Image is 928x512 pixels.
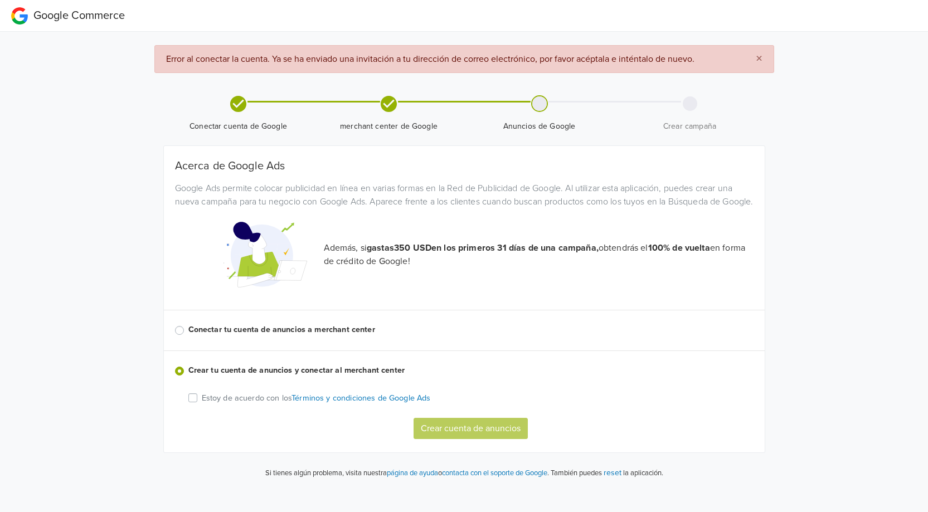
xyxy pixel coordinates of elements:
[619,121,761,132] span: Crear campaña
[756,51,762,67] span: ×
[469,121,610,132] span: Anuncios de Google
[648,242,710,253] strong: 100% de vuelta
[387,469,438,477] a: página de ayuda
[367,242,599,253] strong: gastas 350 USD en los primeros 31 días de una campaña,
[175,159,754,173] h5: Acerca de Google Ads
[291,393,430,403] a: Términos y condiciones de Google Ads
[224,213,307,296] img: Google Promotional Codes
[202,392,431,404] p: Estoy de acuerdo con los
[188,324,754,336] label: Conectar tu cuenta de anuncios a merchant center
[33,9,125,22] span: Google Commerce
[442,469,547,477] a: contacta con el soporte de Google
[188,364,754,377] label: Crear tu cuenta de anuncios y conectar al merchant center
[265,468,549,479] p: Si tienes algún problema, visita nuestra o .
[167,182,762,208] div: Google Ads permite colocar publicidad en línea en varias formas en la Red de Publicidad de Google...
[318,121,460,132] span: merchant center de Google
[166,53,694,65] span: Error al conectar la cuenta. Ya se ha enviado una invitación a tu dirección de correo electrónico...
[604,466,621,479] button: reset
[324,241,754,268] p: Además, si obtendrás el en forma de crédito de Google!
[168,121,309,132] span: Conectar cuenta de Google
[549,466,663,479] p: También puedes la aplicación.
[745,46,774,72] button: Close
